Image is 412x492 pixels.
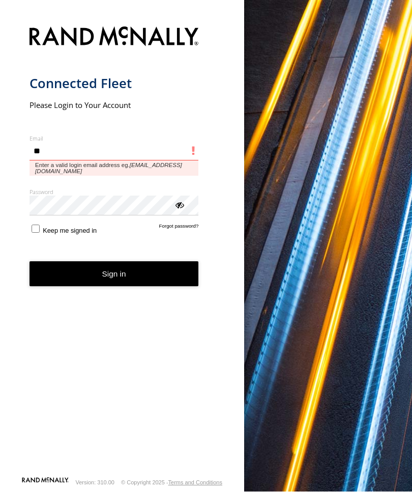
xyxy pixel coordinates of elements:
h1: Connected Fleet [30,75,199,92]
img: Rand McNally [30,25,199,51]
span: Keep me signed in [43,227,97,235]
div: Version: 310.00 [76,480,114,486]
div: © Copyright 2025 - [121,480,222,486]
input: Keep me signed in [32,225,40,233]
a: Forgot password? [159,224,199,235]
div: ViewPassword [174,200,184,210]
a: Visit our Website [22,478,69,488]
em: [EMAIL_ADDRESS][DOMAIN_NAME] [35,162,182,175]
span: Enter a valid login email address eg. [30,161,199,177]
label: Email [30,135,199,143]
label: Password [30,188,199,196]
button: Sign in [30,262,199,287]
a: Terms and Conditions [168,480,222,486]
form: main [30,21,215,477]
h2: Please Login to Your Account [30,100,199,111]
